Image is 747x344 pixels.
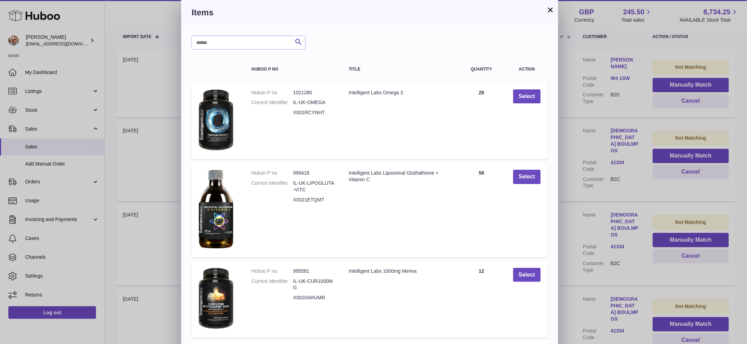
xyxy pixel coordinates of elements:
dt: Current Identifier [251,180,293,193]
dd: IL-UK-LIPOGLUTA-VITC [293,180,335,193]
button: × [546,6,555,14]
th: Huboo P no [244,60,342,79]
dt: Current Identifier [251,99,293,106]
th: Quantity [457,60,506,79]
dt: Huboo P no [251,268,293,275]
button: Select [513,89,541,104]
td: 58 [457,163,506,257]
dd: X0021ETQMT [293,197,335,203]
th: Action [506,60,548,79]
th: Title [342,60,457,79]
img: Intelligent Labs Omega 3 [199,89,234,151]
dd: 1021280 [293,89,335,96]
td: 28 [457,82,506,160]
img: Intelligent Labs 1000mg Meriva [199,268,234,329]
dt: Huboo P no [251,89,293,96]
dt: Huboo P no [251,170,293,176]
dd: 999418 [293,170,335,176]
div: Intelligent Labs 1000mg Meriva [349,268,450,275]
button: Select [513,268,541,282]
dd: IL-UK-CUR1000MG [293,278,335,291]
dd: X0020ARUMR [293,294,335,301]
td: 12 [457,261,506,338]
dd: X001RCYNHT [293,109,335,116]
div: Intelligent Labs Liposomal Gluthathione + Vitamin C [349,170,450,183]
dd: 995581 [293,268,335,275]
dd: IL-UK-OMEGA [293,99,335,106]
dt: Current Identifier [251,278,293,291]
h3: Items [192,7,548,18]
div: Intelligent Labs Omega 3 [349,89,450,96]
img: Intelligent Labs Liposomal Gluthathione + Vitamin C [199,170,234,249]
button: Select [513,170,541,184]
